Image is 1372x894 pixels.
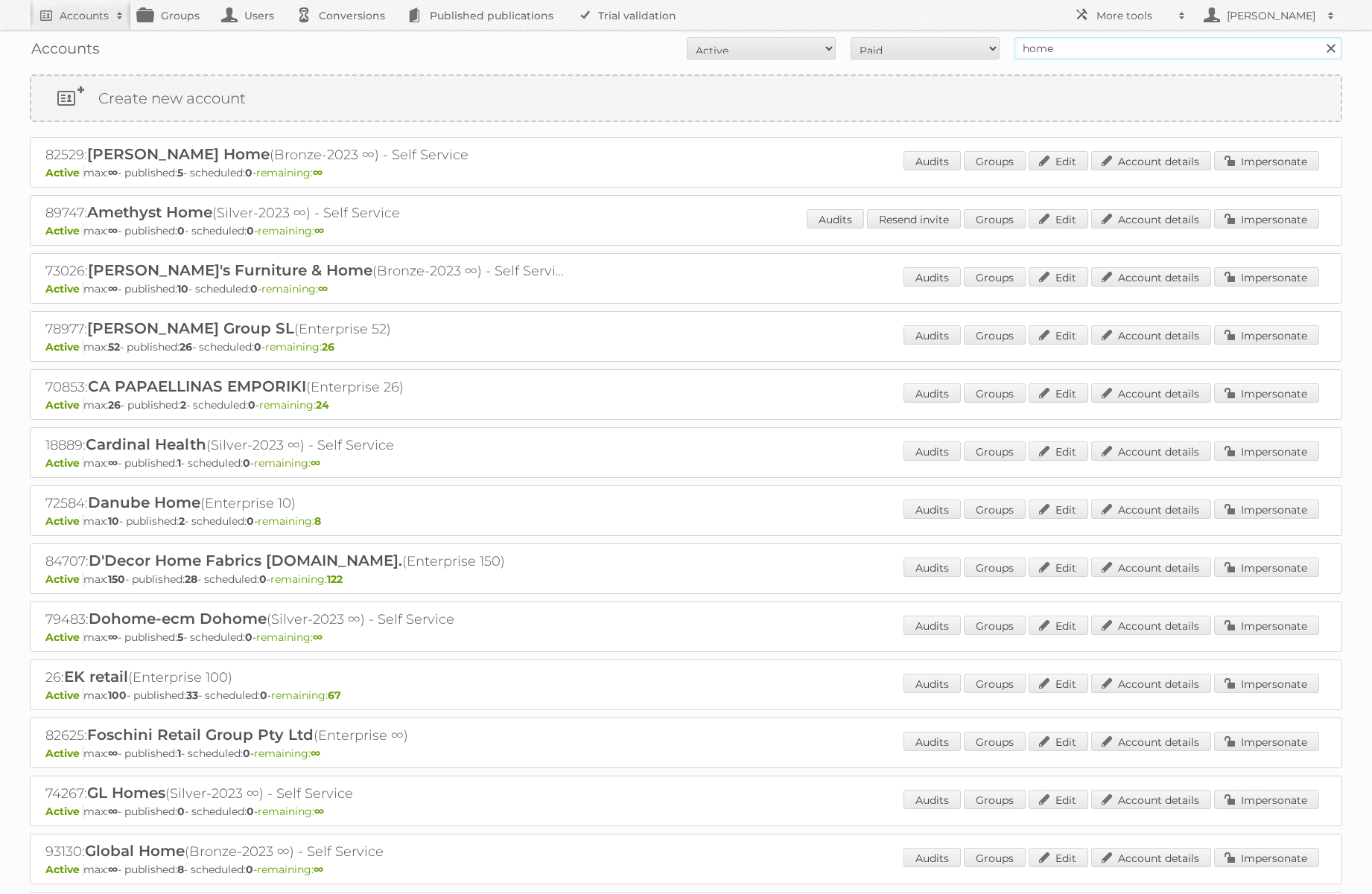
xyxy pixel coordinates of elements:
[903,441,961,461] a: Audits
[1214,674,1319,693] a: Impersonate
[45,630,1327,644] p: max: - published: - scheduled: -
[258,224,324,237] span: remaining:
[45,514,1327,528] p: max: - published: - scheduled: -
[86,435,206,453] span: Cardinal Health
[247,514,254,528] strong: 0
[903,151,961,170] a: Audits
[1091,383,1211,403] a: Account details
[259,572,267,586] strong: 0
[87,145,270,163] span: [PERSON_NAME] Home
[45,456,1327,470] p: max: - published: - scheduled: -
[87,203,212,221] span: Amethyst Home
[45,224,83,237] span: Active
[964,848,1026,867] a: Groups
[45,689,83,702] span: Active
[254,340,261,354] strong: 0
[807,209,864,229] a: Audits
[1214,383,1319,403] a: Impersonate
[45,145,567,165] h2: 82529: (Bronze-2023 ∞) - Self Service
[1029,732,1088,751] a: Edit
[271,689,341,702] span: remaining:
[108,398,121,412] strong: 26
[1029,790,1088,809] a: Edit
[45,630,83,644] span: Active
[314,805,324,818] strong: ∞
[1214,151,1319,170] a: Impersonate
[903,499,961,519] a: Audits
[964,383,1026,403] a: Groups
[1029,325,1088,345] a: Edit
[313,166,323,179] strong: ∞
[45,747,83,760] span: Active
[108,747,118,760] strong: ∞
[261,282,328,296] span: remaining:
[247,224,254,237] strong: 0
[903,558,961,577] a: Audits
[867,209,961,229] a: Resend invite
[186,689,198,702] strong: 33
[88,494,200,511] span: Danube Home
[964,674,1026,693] a: Groups
[903,790,961,809] a: Audits
[108,630,118,644] strong: ∞
[87,726,314,744] span: Foschini Retail Group Pty Ltd
[250,282,258,296] strong: 0
[903,325,961,345] a: Audits
[177,166,183,179] strong: 5
[177,805,185,818] strong: 0
[89,552,402,569] span: D'Decor Home Fabrics [DOMAIN_NAME].
[1091,209,1211,229] a: Account details
[177,456,181,470] strong: 1
[313,630,323,644] strong: ∞
[45,435,567,455] h2: 18889: (Silver-2023 ∞) - Self Service
[45,689,1327,702] p: max: - published: - scheduled: -
[964,790,1026,809] a: Groups
[964,325,1026,345] a: Groups
[903,616,961,635] a: Audits
[1091,267,1211,287] a: Account details
[248,398,255,412] strong: 0
[1214,441,1319,461] a: Impersonate
[45,552,567,571] h2: 84707: (Enterprise 150)
[314,863,323,876] strong: ∞
[45,572,1327,586] p: max: - published: - scheduled: -
[1029,848,1088,867] a: Edit
[964,558,1026,577] a: Groups
[903,848,961,867] a: Audits
[270,572,343,586] span: remaining:
[1029,151,1088,170] a: Edit
[45,203,567,223] h2: 89747: (Silver-2023 ∞) - Self Service
[964,616,1026,635] a: Groups
[45,224,1327,237] p: max: - published: - scheduled: -
[247,805,254,818] strong: 0
[316,398,329,412] strong: 24
[1091,151,1211,170] a: Account details
[88,261,372,279] span: [PERSON_NAME]'s Furniture & Home
[108,282,118,296] strong: ∞
[1214,790,1319,809] a: Impersonate
[903,383,961,403] a: Audits
[177,747,181,760] strong: 1
[964,441,1026,461] a: Groups
[1091,325,1211,345] a: Account details
[45,610,567,629] h2: 79483: (Silver-2023 ∞) - Self Service
[245,630,253,644] strong: 0
[177,630,183,644] strong: 5
[1214,732,1319,751] a: Impersonate
[1214,558,1319,577] a: Impersonate
[258,514,321,528] span: remaining:
[322,340,334,354] strong: 26
[180,340,192,354] strong: 26
[311,456,320,470] strong: ∞
[45,747,1327,760] p: max: - published: - scheduled: -
[108,514,119,528] strong: 10
[45,319,567,339] h2: 78977: (Enterprise 52)
[1091,848,1211,867] a: Account details
[964,267,1026,287] a: Groups
[108,340,120,354] strong: 52
[1091,499,1211,519] a: Account details
[45,166,83,179] span: Active
[177,863,184,876] strong: 8
[108,689,127,702] strong: 100
[318,282,328,296] strong: ∞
